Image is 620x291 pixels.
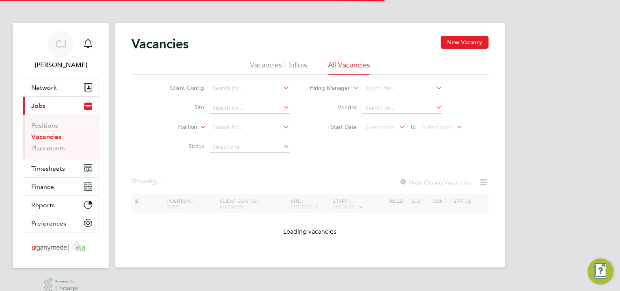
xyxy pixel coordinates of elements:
[407,122,418,132] span: To
[31,219,66,227] span: Preferences
[23,78,99,96] button: Network
[23,159,99,177] button: Timesheets
[157,84,204,91] label: Client Config
[23,241,99,254] a: Go to home page
[210,141,290,153] input: Select one
[23,115,99,159] div: Jobs
[310,104,357,111] label: Vendor
[23,60,99,70] span: Chris James
[55,278,78,285] span: Powered by
[441,36,489,49] button: New Vacancy
[157,104,204,111] label: Site
[588,258,614,284] button: Engage Resource Center
[250,60,308,75] li: Vacancies I follow
[31,183,54,191] span: Finance
[131,36,189,52] h2: Vacancies
[23,178,99,195] button: Finance
[210,102,290,114] input: Search for...
[31,201,55,209] span: Reports
[23,196,99,214] button: Reports
[399,178,471,186] label: Hide Closed Vacancies
[151,123,197,131] label: Position
[23,97,99,115] button: Jobs
[31,84,57,91] span: Network
[31,144,65,152] a: Placements
[31,122,58,129] a: Positions
[422,124,452,131] span: Select date
[55,39,67,49] span: CJ
[23,31,99,70] a: CJ[PERSON_NAME]
[210,83,290,94] input: Search for...
[13,23,109,268] nav: Main navigation
[157,143,204,150] label: Status
[210,122,290,133] input: Search for...
[29,241,93,254] img: ganymedesolutions-logo-retina.png
[362,83,442,94] input: Search for...
[31,133,61,141] a: Vacancies
[303,84,350,92] label: Hiring Manager
[157,177,161,185] span: ...
[23,214,99,232] button: Preferences
[310,123,357,130] label: Start Date
[365,124,394,131] span: Select date
[362,102,442,114] input: Search for...
[31,102,45,110] span: Jobs
[131,177,163,186] div: Showing
[31,165,65,172] span: Timesheets
[328,60,370,75] li: All Vacancies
